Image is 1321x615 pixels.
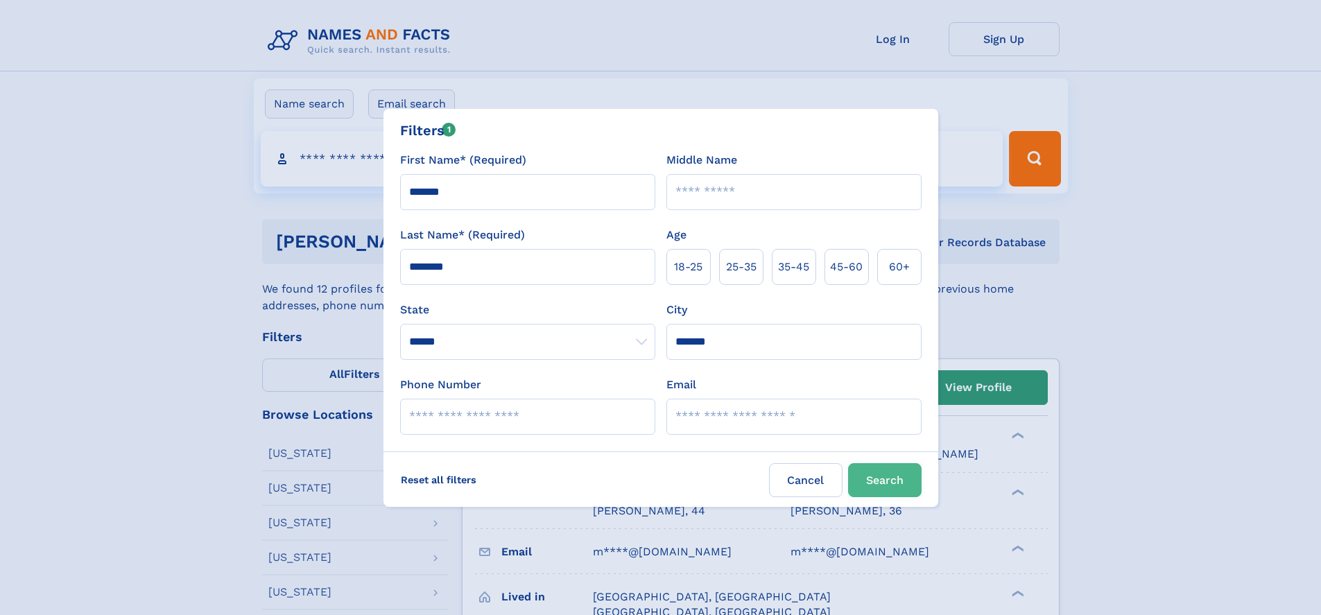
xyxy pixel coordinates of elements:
span: 25‑35 [726,259,757,275]
span: 35‑45 [778,259,809,275]
label: Phone Number [400,376,481,393]
label: Age [666,227,687,243]
span: 45‑60 [830,259,863,275]
label: First Name* (Required) [400,152,526,168]
button: Search [848,463,922,497]
label: City [666,302,687,318]
label: State [400,302,655,318]
label: Last Name* (Required) [400,227,525,243]
div: Filters [400,120,456,141]
label: Cancel [769,463,843,497]
span: 18‑25 [674,259,702,275]
label: Middle Name [666,152,737,168]
label: Reset all filters [392,463,485,496]
span: 60+ [889,259,910,275]
label: Email [666,376,696,393]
